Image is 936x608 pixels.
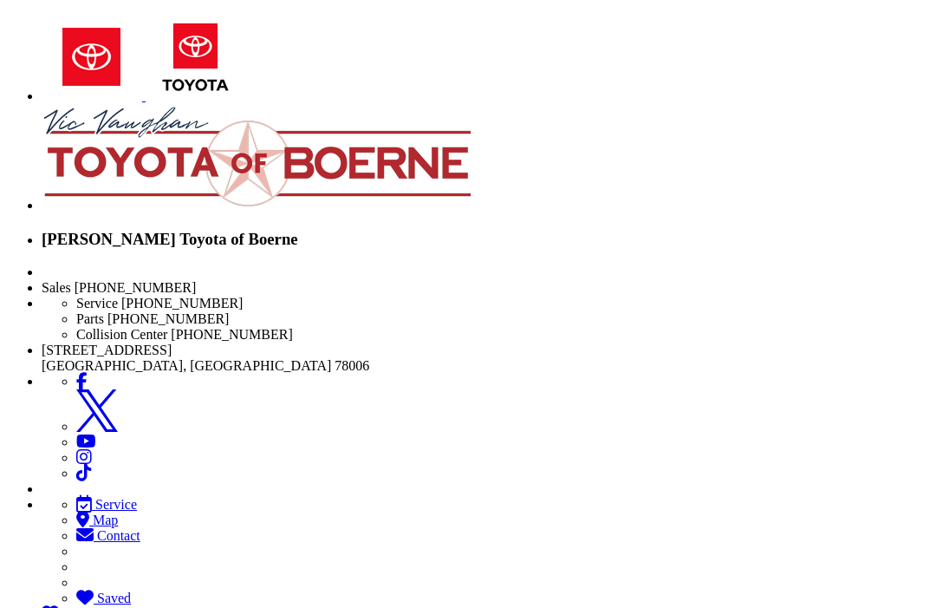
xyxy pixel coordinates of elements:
[42,230,929,249] h3: [PERSON_NAME] Toyota of Boerne
[76,311,104,326] span: Parts
[76,466,92,481] a: TikTok: Click to visit our TikTok page
[146,14,246,101] img: Toyota
[95,497,137,512] span: Service
[97,591,131,605] span: Saved
[42,280,71,295] span: Sales
[107,311,229,326] span: [PHONE_NUMBER]
[76,435,96,449] a: YouTube: Click to visit our YouTube page
[76,450,92,465] a: Instagram: Click to visit our Instagram page
[42,343,929,374] li: [STREET_ADDRESS] [GEOGRAPHIC_DATA], [GEOGRAPHIC_DATA] 78006
[42,104,475,210] img: Vic Vaughan Toyota of Boerne
[76,374,88,389] a: Facebook: Click to visit our Facebook page
[76,591,929,606] a: My Saved Vehicles
[76,296,118,311] span: Service
[76,419,118,434] a: Twitter: Click to visit our Twitter page
[42,14,142,101] img: Toyota
[76,497,929,513] a: Service
[171,327,292,342] span: [PHONE_NUMBER]
[76,528,929,544] a: Contact
[76,327,167,342] span: Collision Center
[121,296,243,311] span: [PHONE_NUMBER]
[97,528,140,543] span: Contact
[93,513,118,527] span: Map
[75,280,196,295] span: [PHONE_NUMBER]
[76,513,929,528] a: Map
